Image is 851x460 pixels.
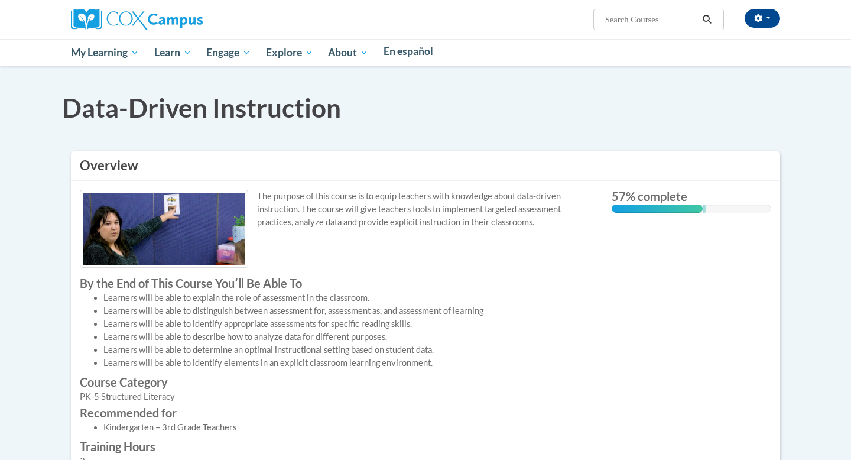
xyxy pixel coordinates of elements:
span: Explore [266,46,313,60]
li: Learners will be able to identify elements in an explicit classroom learning environment. [103,357,594,370]
label: Recommended for [80,406,594,419]
a: Engage [199,39,258,66]
p: The purpose of this course is to equip teachers with knowledge about data-driven instruction. The... [80,190,594,229]
span: Data-Driven Instruction [62,92,341,123]
li: Kindergarten – 3rd Grade Teachers [103,421,594,434]
img: Course logo image [80,190,248,267]
li: Learners will be able to identify appropriate assessments for specific reading skills. [103,318,594,331]
a: My Learning [63,39,147,66]
label: 57% complete [612,190,771,203]
a: Cox Campus [71,14,203,24]
a: Explore [258,39,321,66]
i:  [702,15,713,24]
div: 0.001% [703,205,706,213]
span: Engage [206,46,251,60]
li: Learners will be able to distinguish between assessment for, assessment as, and assessment of lea... [103,304,594,318]
li: Learners will be able to explain the role of assessment in the classroom. [103,291,594,304]
button: Account Settings [745,9,780,28]
label: Course Category [80,375,594,388]
label: By the End of This Course Youʹll Be Able To [80,277,594,290]
a: About [321,39,376,66]
span: En español [384,45,433,57]
button: Search [699,12,716,27]
span: My Learning [71,46,139,60]
li: Learners will be able to describe how to analyze data for different purposes. [103,331,594,344]
li: Learners will be able to determine an optimal instructional setting based on student data. [103,344,594,357]
a: Learn [147,39,199,66]
img: Cox Campus [71,9,203,30]
div: Main menu [53,39,798,66]
a: En español [376,39,441,64]
div: PK-5 Structured Literacy [80,390,594,403]
div: 57% complete [612,205,703,213]
span: About [328,46,368,60]
h3: Overview [80,157,771,175]
label: Training Hours [80,440,594,453]
span: Learn [154,46,191,60]
input: Search Courses [604,12,699,27]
